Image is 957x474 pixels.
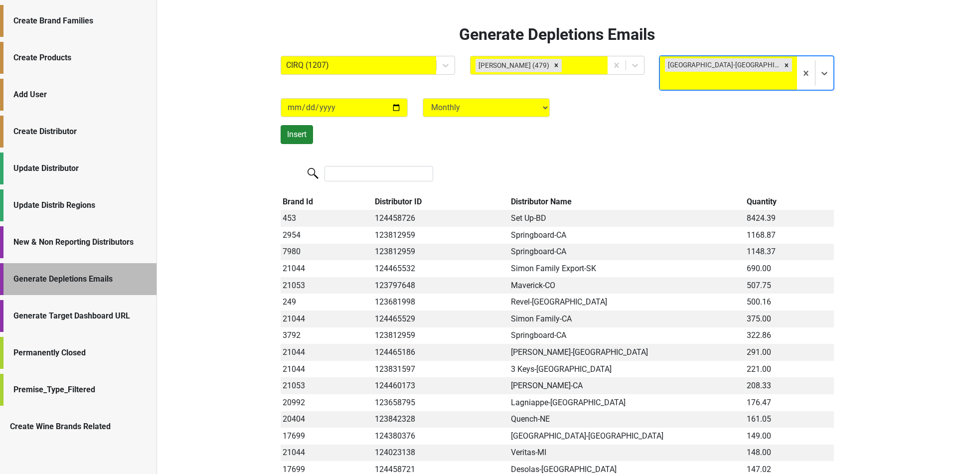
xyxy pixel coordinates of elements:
[373,327,509,344] td: 123812959
[665,58,781,71] div: [GEOGRAPHIC_DATA]-[GEOGRAPHIC_DATA]
[281,210,373,227] td: 453
[745,445,834,462] td: 148.00
[373,445,509,462] td: 124023138
[373,193,509,210] th: Distributor ID: activate to sort column ascending
[13,384,147,396] div: Premise_Type_Filtered
[781,58,792,71] div: Remove Tramonte-OH
[373,411,509,428] td: 123842328
[281,227,373,244] td: 2954
[508,311,744,327] td: Simon Family-CA
[373,344,509,361] td: 124465186
[745,210,834,227] td: 8424.39
[281,361,373,378] td: 21044
[281,260,373,277] td: 21044
[281,445,373,462] td: 21044
[476,59,551,72] div: [PERSON_NAME] (479)
[373,361,509,378] td: 123831597
[373,377,509,394] td: 124460173
[745,411,834,428] td: 161.05
[281,411,373,428] td: 20404
[281,311,373,327] td: 21044
[13,236,147,248] div: New & Non Reporting Distributors
[745,361,834,378] td: 221.00
[13,162,147,174] div: Update Distributor
[508,210,744,227] td: Set Up-BD
[10,421,147,433] div: Create Wine Brands Related
[373,210,509,227] td: 124458726
[281,428,373,445] td: 17699
[281,277,373,294] td: 21053
[13,15,147,27] div: Create Brand Families
[373,311,509,327] td: 124465529
[13,126,147,138] div: Create Distributor
[508,327,744,344] td: Springboard-CA
[745,327,834,344] td: 322.86
[745,193,834,210] th: Quantity: activate to sort column ascending
[508,193,744,210] th: Distributor Name: activate to sort column ascending
[13,52,147,64] div: Create Products
[281,25,834,44] h2: Generate Depletions Emails
[13,310,147,322] div: Generate Target Dashboard URL
[373,428,509,445] td: 124380376
[13,199,147,211] div: Update Distrib Regions
[508,344,744,361] td: [PERSON_NAME]-[GEOGRAPHIC_DATA]
[281,244,373,261] td: 7980
[745,377,834,394] td: 208.33
[281,125,313,144] button: Insert
[508,411,744,428] td: Quench-NE
[745,344,834,361] td: 291.00
[508,428,744,445] td: [GEOGRAPHIC_DATA]-[GEOGRAPHIC_DATA]
[373,244,509,261] td: 123812959
[281,193,373,210] th: Brand Id: activate to sort column ascending
[281,294,373,311] td: 249
[373,294,509,311] td: 123681998
[373,227,509,244] td: 123812959
[745,244,834,261] td: 1148.37
[373,394,509,411] td: 123658795
[508,394,744,411] td: Lagniappe-[GEOGRAPHIC_DATA]
[508,361,744,378] td: 3 Keys-[GEOGRAPHIC_DATA]
[508,227,744,244] td: Springboard-CA
[745,394,834,411] td: 176.47
[745,294,834,311] td: 500.16
[281,377,373,394] td: 21053
[745,260,834,277] td: 690.00
[373,260,509,277] td: 124465532
[745,277,834,294] td: 507.75
[281,394,373,411] td: 20992
[281,344,373,361] td: 21044
[508,260,744,277] td: Simon Family Export-SK
[745,311,834,327] td: 375.00
[13,273,147,285] div: Generate Depletions Emails
[745,227,834,244] td: 1168.87
[551,59,562,72] div: Remove Kathy Bremer (479)
[13,347,147,359] div: Permanently Closed
[508,445,744,462] td: Veritas-MI
[508,244,744,261] td: Springboard-CA
[508,277,744,294] td: Maverick-CO
[373,277,509,294] td: 123797648
[508,294,744,311] td: Revel-[GEOGRAPHIC_DATA]
[508,377,744,394] td: [PERSON_NAME]-CA
[281,327,373,344] td: 3792
[13,89,147,101] div: Add User
[745,428,834,445] td: 149.00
